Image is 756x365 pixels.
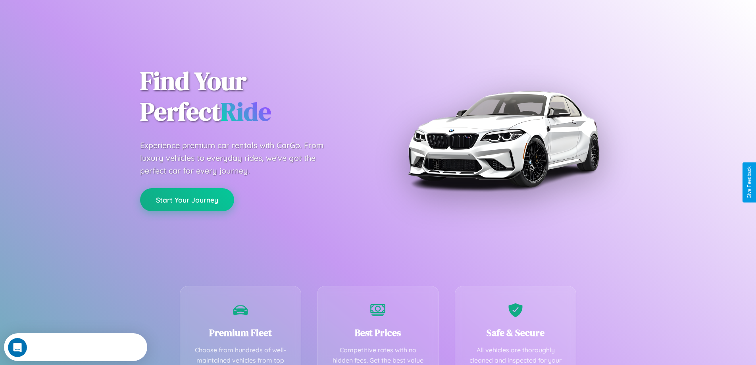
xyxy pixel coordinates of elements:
h3: Premium Fleet [192,326,289,339]
span: Ride [221,94,271,129]
iframe: Intercom live chat [8,338,27,357]
iframe: Intercom live chat discovery launcher [4,333,147,361]
button: Start Your Journey [140,188,234,211]
div: Give Feedback [746,166,752,199]
p: Experience premium car rentals with CarGo. From luxury vehicles to everyday rides, we've got the ... [140,139,339,177]
h1: Find Your Perfect [140,66,366,127]
img: Premium BMW car rental vehicle [404,40,602,238]
h3: Best Prices [329,326,427,339]
h3: Safe & Secure [467,326,564,339]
